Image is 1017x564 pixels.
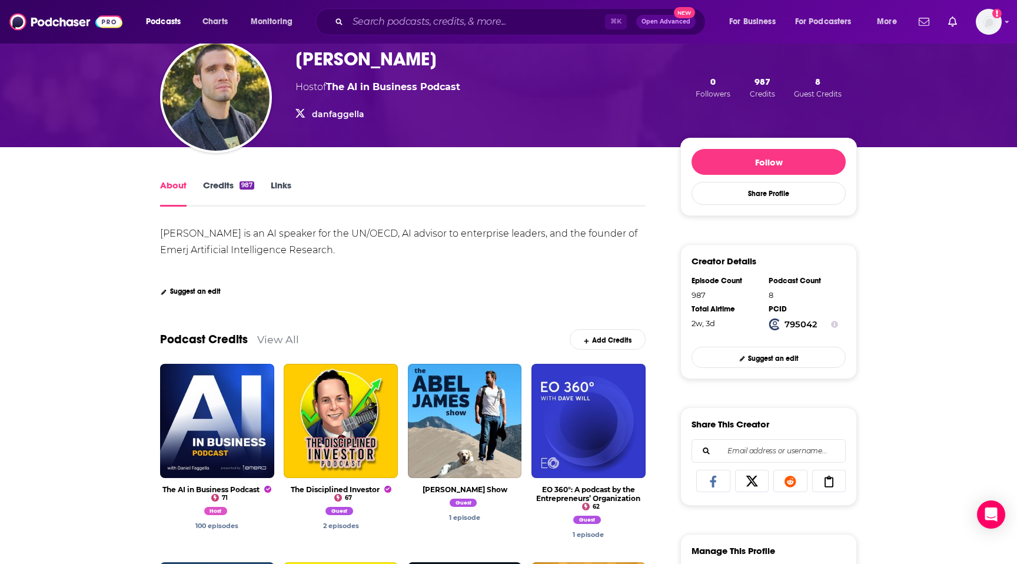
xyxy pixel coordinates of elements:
[450,500,480,509] a: Dan Faggella
[992,9,1002,18] svg: Add a profile image
[204,509,231,517] a: Dan Faggella
[593,505,600,509] span: 62
[211,494,228,502] a: 71
[138,12,196,31] button: open menu
[674,7,695,18] span: New
[785,319,817,330] strong: 795042
[692,256,756,267] h3: Creator Details
[312,109,364,120] a: danfaggella
[692,182,846,205] button: Share Profile
[692,290,761,300] div: 987
[692,347,846,367] a: Suggest an edit
[162,44,270,151] img: Dan Faggella
[573,517,604,526] a: Dan Faggella
[570,329,646,350] a: Add Credits
[325,509,356,517] a: Dan Faggella
[692,419,769,430] h3: Share This Creator
[450,499,477,507] span: Guest
[251,14,293,30] span: Monitoring
[325,507,353,515] span: Guest
[326,81,460,92] a: The AI in Business Podcast
[242,12,308,31] button: open menu
[914,12,934,32] a: Show notifications dropdown
[222,496,228,500] span: 71
[729,14,776,30] span: For Business
[9,11,122,33] img: Podchaser - Follow, Share and Rate Podcasts
[702,440,836,462] input: Email address or username...
[423,485,507,494] a: Abel James Show
[295,81,317,92] span: Host
[692,75,734,99] button: 0Followers
[573,516,601,524] span: Guest
[582,503,600,510] a: 62
[976,9,1002,35] img: User Profile
[692,545,775,556] h3: Manage This Profile
[710,76,716,87] span: 0
[204,507,228,515] span: Host
[755,76,770,87] span: 987
[769,276,838,286] div: Podcast Count
[605,14,627,29] span: ⌘ K
[769,319,780,330] img: Podchaser Creator ID logo
[240,181,254,190] div: 987
[146,14,181,30] span: Podcasts
[323,522,359,530] a: Dan Faggella
[721,12,790,31] button: open menu
[642,19,690,25] span: Open Advanced
[317,81,460,92] span: of
[773,470,807,492] a: Share on Reddit
[334,494,352,502] a: 67
[345,496,352,500] span: 67
[195,522,238,530] a: Dan Faggella
[257,333,299,346] a: View All
[750,89,775,98] span: Credits
[831,319,838,330] button: Show Info
[787,12,869,31] button: open menu
[735,470,769,492] a: Share on X/Twitter
[160,180,187,207] a: About
[943,12,962,32] a: Show notifications dropdown
[291,485,391,494] a: The Disciplined Investor
[795,14,852,30] span: For Podcasters
[812,470,846,492] a: Copy Link
[536,485,640,503] a: EO 360°: A podcast by the Entrepreneurs’ Organization
[160,228,640,256] div: [PERSON_NAME] is an AI speaker for the UN/OECD, AI advisor to enterprise leaders, and the founder...
[794,89,842,98] span: Guest Credits
[696,89,730,98] span: Followers
[976,9,1002,35] button: Show profile menu
[573,530,604,539] a: Dan Faggella
[449,513,480,522] a: Dan Faggella
[692,304,761,314] div: Total Airtime
[327,8,717,35] div: Search podcasts, credits, & more...
[976,9,1002,35] span: Logged in as patiencebaldacci
[692,149,846,175] button: Follow
[692,276,761,286] div: Episode Count
[295,48,437,71] h1: [PERSON_NAME]
[160,332,248,347] a: Podcast Credits
[696,470,730,492] a: Share on Facebook
[636,15,696,29] button: Open AdvancedNew
[692,439,846,463] div: Search followers
[869,12,912,31] button: open menu
[162,485,271,494] a: The AI in Business Podcast
[746,75,779,99] button: 987Credits
[877,14,897,30] span: More
[202,14,228,30] span: Charts
[692,319,715,328] span: 428 hours, 7 minutes, 35 seconds
[815,76,820,87] span: 8
[977,500,1005,529] div: Open Intercom Messenger
[160,287,221,296] a: Suggest an edit
[195,12,235,31] a: Charts
[790,75,845,99] button: 8Guest Credits
[769,304,838,314] div: PCID
[769,290,838,300] div: 8
[203,180,254,207] a: Credits987
[271,180,291,207] a: Links
[348,12,605,31] input: Search podcasts, credits, & more...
